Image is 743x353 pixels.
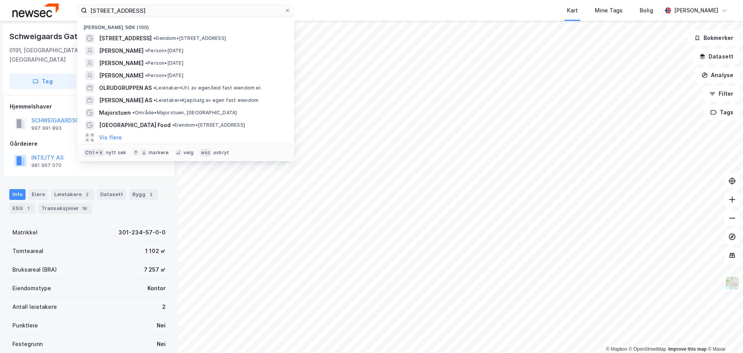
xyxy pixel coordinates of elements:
span: [PERSON_NAME] [99,71,144,80]
button: Bokmerker [688,30,740,46]
span: Leietaker • Kjøp/salg av egen fast eiendom [154,97,259,103]
div: Nei [157,339,166,349]
div: Kontor [147,284,166,293]
button: Tag [9,74,76,89]
div: 1 102 ㎡ [145,246,166,256]
div: Leietakere [51,189,94,200]
span: Person • [DATE] [145,72,183,79]
span: • [172,122,175,128]
div: 2 [83,191,91,198]
div: 981 967 070 [31,162,62,169]
span: Leietaker • Utl. av egen/leid fast eiendom el. [153,85,262,91]
span: OLRUDGRUPPEN AS [99,83,152,93]
div: 0191, [GEOGRAPHIC_DATA], [GEOGRAPHIC_DATA] [9,46,108,64]
div: Info [9,189,26,200]
div: Transaksjoner [38,203,92,214]
div: Matrikkel [12,228,38,237]
span: Område • Majorstuen, [GEOGRAPHIC_DATA] [132,110,237,116]
div: [PERSON_NAME] [674,6,718,15]
span: • [154,97,156,103]
span: [PERSON_NAME] AS [99,96,152,105]
div: Datasett [97,189,126,200]
button: Datasett [693,49,740,64]
div: 7 257 ㎡ [144,265,166,274]
a: Mapbox [606,346,627,352]
div: 2 [162,302,166,312]
div: ESG [9,203,35,214]
div: 301-234-57-0-0 [118,228,166,237]
div: velg [183,150,194,156]
div: Kart [567,6,578,15]
button: Analyse [695,67,740,83]
span: • [153,35,156,41]
button: Filter [703,86,740,102]
div: Tomteareal [12,246,43,256]
div: 1 [24,205,32,212]
img: Z [725,276,740,291]
a: OpenStreetMap [629,346,666,352]
div: [PERSON_NAME] søk (100) [77,18,294,32]
div: Hjemmelshaver [10,102,168,111]
span: • [145,48,147,53]
div: Bruksareal (BRA) [12,265,57,274]
span: • [145,72,147,78]
span: [PERSON_NAME] [99,59,144,68]
span: Eiendom • [STREET_ADDRESS] [172,122,245,128]
div: 997 991 893 [31,125,62,131]
span: Person • [DATE] [145,48,183,54]
span: Person • [DATE] [145,60,183,66]
button: Vis flere [99,133,122,142]
iframe: Chat Widget [704,316,743,353]
div: Eiendomstype [12,284,51,293]
div: Gårdeiere [10,139,168,148]
div: avbryt [213,150,229,156]
div: Eiere [29,189,48,200]
div: Bolig [640,6,653,15]
div: Punktleie [12,321,38,330]
div: esc [200,149,212,157]
span: Eiendom • [STREET_ADDRESS] [153,35,226,41]
span: Majorstuen [99,108,131,117]
div: markere [149,150,169,156]
div: Schweigaards Gate 39 [9,30,95,43]
span: [GEOGRAPHIC_DATA] Food [99,121,171,130]
span: [STREET_ADDRESS] [99,34,152,43]
img: newsec-logo.f6e21ccffca1b3a03d2d.png [12,3,59,17]
span: • [153,85,156,91]
span: • [145,60,147,66]
div: 16 [80,205,89,212]
span: • [132,110,135,115]
div: 2 [147,191,155,198]
span: [PERSON_NAME] [99,46,144,55]
div: Ctrl + k [84,149,104,157]
button: Tags [704,105,740,120]
div: Bygg [129,189,158,200]
input: Søk på adresse, matrikkel, gårdeiere, leietakere eller personer [87,5,284,16]
div: nytt søk [106,150,127,156]
div: Antall leietakere [12,302,57,312]
a: Improve this map [668,346,707,352]
div: Nei [157,321,166,330]
div: Mine Tags [595,6,623,15]
div: Festegrunn [12,339,43,349]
